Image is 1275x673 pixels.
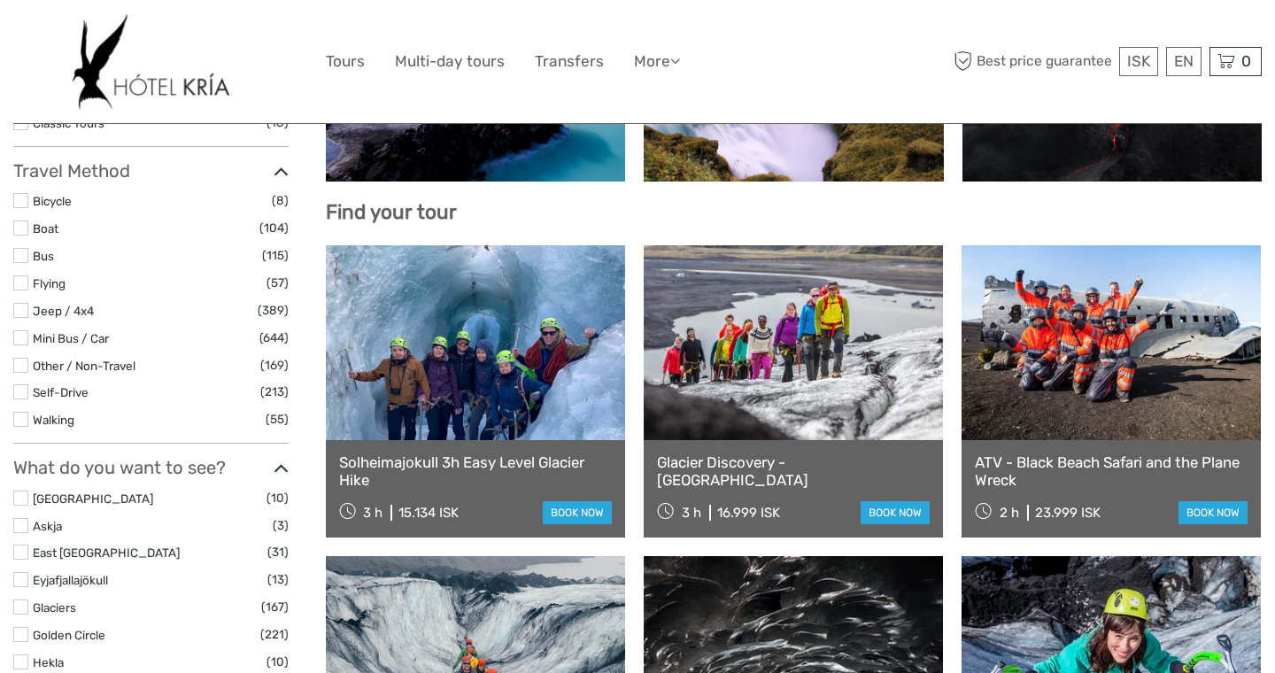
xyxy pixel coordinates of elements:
span: 2 h [1000,505,1019,521]
a: Hekla [33,655,64,669]
a: Glaciers [33,600,76,615]
a: Mini Bus / Car [33,331,109,345]
a: Solheimajokull 3h Easy Level Glacier Hike [339,453,612,490]
a: book now [543,501,612,524]
span: 3 h [682,505,701,521]
a: Other / Non-Travel [33,359,135,373]
a: Tours [326,49,365,74]
span: (55) [266,409,289,429]
a: [GEOGRAPHIC_DATA] [33,491,153,506]
span: 0 [1239,52,1254,70]
a: Bus [33,249,54,263]
a: Self-Drive [33,385,89,399]
a: Eyjafjallajökull [33,573,108,587]
b: Find your tour [326,200,457,224]
span: (104) [259,218,289,238]
a: Bicycle [33,194,72,208]
a: Multi-day tours [395,49,505,74]
span: (213) [260,382,289,402]
span: (10) [267,488,289,508]
span: (389) [258,300,289,321]
span: 3 h [363,505,382,521]
a: More [634,49,680,74]
a: book now [1178,501,1248,524]
span: Best price guarantee [950,47,1116,76]
span: (10) [267,652,289,672]
span: (167) [261,597,289,617]
a: Glacier Discovery - [GEOGRAPHIC_DATA] [657,453,930,490]
span: (169) [260,355,289,375]
span: (13) [267,569,289,590]
a: Askja [33,519,62,533]
a: Walking [33,413,74,427]
div: EN [1166,47,1202,76]
div: 16.999 ISK [717,505,780,521]
span: (115) [262,245,289,266]
span: (57) [267,273,289,293]
span: ISK [1127,52,1150,70]
span: (644) [259,328,289,348]
a: East [GEOGRAPHIC_DATA] [33,545,180,560]
a: Jeep / 4x4 [33,304,94,318]
a: Boat [33,221,58,236]
span: (221) [260,624,289,645]
a: Golden Circle [33,628,105,642]
span: (8) [272,190,289,211]
a: book now [861,501,930,524]
img: 532-e91e591f-ac1d-45f7-9962-d0f146f45aa0_logo_big.jpg [73,13,229,110]
h3: What do you want to see? [13,457,289,478]
span: (31) [267,542,289,562]
a: Classic Tours [33,116,104,130]
span: (3) [273,515,289,536]
h3: Travel Method [13,160,289,182]
div: 15.134 ISK [398,505,459,521]
div: 23.999 ISK [1035,505,1101,521]
a: Flying [33,276,66,290]
a: Transfers [535,49,604,74]
a: ATV - Black Beach Safari and the Plane Wreck [975,453,1248,490]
